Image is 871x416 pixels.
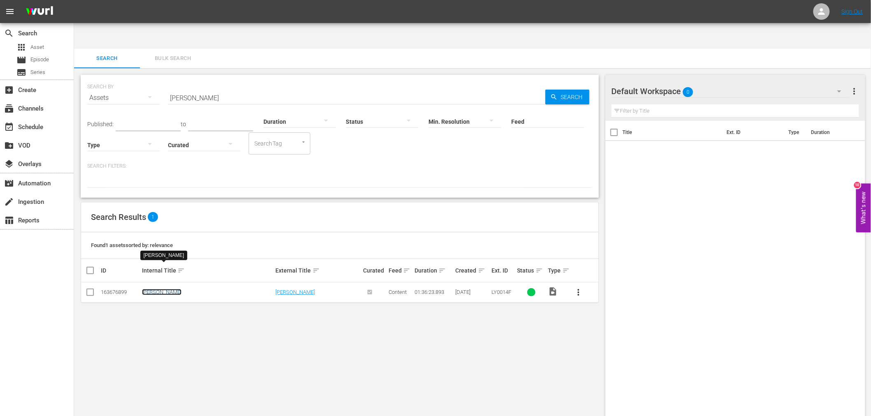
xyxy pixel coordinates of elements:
[4,159,14,169] span: Overlays
[849,86,859,96] span: more_vert
[478,267,485,274] span: sort
[276,289,315,295] a: [PERSON_NAME]
[548,287,558,296] span: Video
[276,266,361,275] div: External Title
[415,266,453,275] div: Duration
[87,121,114,127] span: Published:
[91,242,173,248] span: Found 1 assets sorted by: relevance
[4,28,14,38] span: Search
[312,267,320,274] span: sort
[4,104,14,113] span: Channels
[87,163,592,170] p: Search Filters:
[30,68,45,76] span: Series
[574,287,584,297] span: more_vert
[849,81,859,101] button: more_vert
[4,85,14,95] span: Create
[101,289,140,295] div: 163676899
[491,289,511,295] span: LY0014F
[683,83,693,101] span: 0
[783,121,806,144] th: Type
[545,90,589,104] button: Search
[91,212,146,222] span: Search Results
[79,54,135,63] span: Search
[491,267,515,274] div: Ext. ID
[722,121,783,144] th: Ext. ID
[438,267,446,274] span: sort
[363,267,386,274] div: Curated
[30,55,49,64] span: Episode
[536,267,543,274] span: sort
[142,266,273,275] div: Internal Title
[4,215,14,225] span: Reports
[300,138,307,146] button: Open
[148,212,158,222] span: 1
[389,266,412,275] div: Feed
[612,80,850,103] div: Default Workspace
[142,289,182,295] a: [PERSON_NAME]
[4,178,14,188] span: Automation
[144,252,184,259] div: [PERSON_NAME]
[4,122,14,132] span: Schedule
[181,121,186,127] span: to
[806,121,855,144] th: Duration
[842,8,863,15] a: Sign Out
[389,289,407,295] span: Content
[177,267,185,274] span: sort
[145,54,201,63] span: Bulk Search
[558,90,589,104] span: Search
[5,7,15,16] span: menu
[16,67,26,77] span: Series
[517,266,546,275] div: Status
[569,282,589,302] button: more_vert
[20,2,59,21] img: ans4CAIJ8jUAAAAAAAAAAAAAAAAAAAAAAAAgQb4GAAAAAAAAAAAAAAAAAAAAAAAAJMjXAAAAAAAAAAAAAAAAAAAAAAAAgAT5G...
[562,267,570,274] span: sort
[403,267,410,274] span: sort
[623,121,722,144] th: Title
[415,289,453,295] div: 01:36:23.893
[87,86,160,109] div: Assets
[101,267,140,274] div: ID
[4,197,14,207] span: Ingestion
[30,43,44,51] span: Asset
[548,266,566,275] div: Type
[456,289,489,295] div: [DATE]
[16,42,26,52] span: Asset
[856,184,871,233] button: Open Feedback Widget
[456,266,489,275] div: Created
[16,55,26,65] span: Episode
[4,141,14,150] span: VOD
[854,182,861,189] div: 10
